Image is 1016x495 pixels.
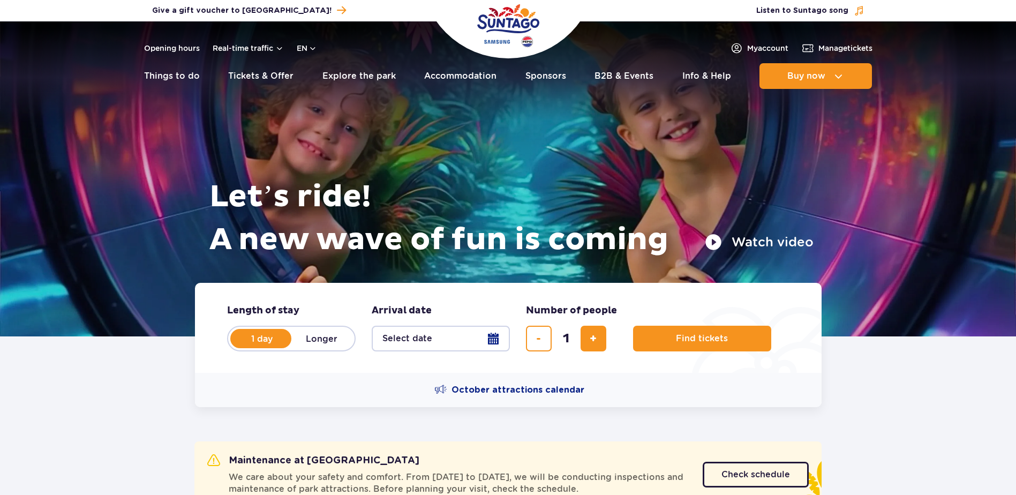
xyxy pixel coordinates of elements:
a: October attractions calendar [434,384,584,396]
button: Select date [372,326,510,351]
button: remove ticket [526,326,552,351]
a: B2B & Events [594,63,653,89]
button: add ticket [581,326,606,351]
input: number of tickets [553,326,579,351]
button: Listen to Suntago song [756,5,864,16]
label: Longer [291,327,352,350]
span: Manage tickets [818,43,872,54]
span: My account [747,43,788,54]
a: Managetickets [801,42,872,55]
button: Buy now [759,63,872,89]
button: Watch video [705,234,814,251]
span: Number of people [526,304,617,317]
a: Give a gift voucher to [GEOGRAPHIC_DATA]! [152,3,346,18]
span: Length of stay [227,304,299,317]
span: October attractions calendar [451,384,584,396]
span: Find tickets [676,334,728,343]
h2: Maintenance at [GEOGRAPHIC_DATA] [207,454,419,467]
form: Planning your visit to Park of Poland [195,283,822,373]
a: Info & Help [682,63,731,89]
a: Opening hours [144,43,200,54]
span: Arrival date [372,304,432,317]
span: We care about your safety and comfort. From [DATE] to [DATE], we will be conducting inspections a... [229,471,690,495]
span: Buy now [787,71,825,81]
button: en [297,43,317,54]
a: Myaccount [730,42,788,55]
a: Accommodation [424,63,496,89]
button: Find tickets [633,326,771,351]
h1: Let’s ride! A new wave of fun is coming [209,176,814,261]
button: Real-time traffic [213,44,284,52]
a: Explore the park [322,63,396,89]
a: Check schedule [703,462,809,487]
a: Tickets & Offer [228,63,293,89]
label: 1 day [231,327,292,350]
a: Sponsors [525,63,566,89]
a: Things to do [144,63,200,89]
span: Listen to Suntago song [756,5,848,16]
span: Give a gift voucher to [GEOGRAPHIC_DATA]! [152,5,332,16]
span: Check schedule [721,470,790,479]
